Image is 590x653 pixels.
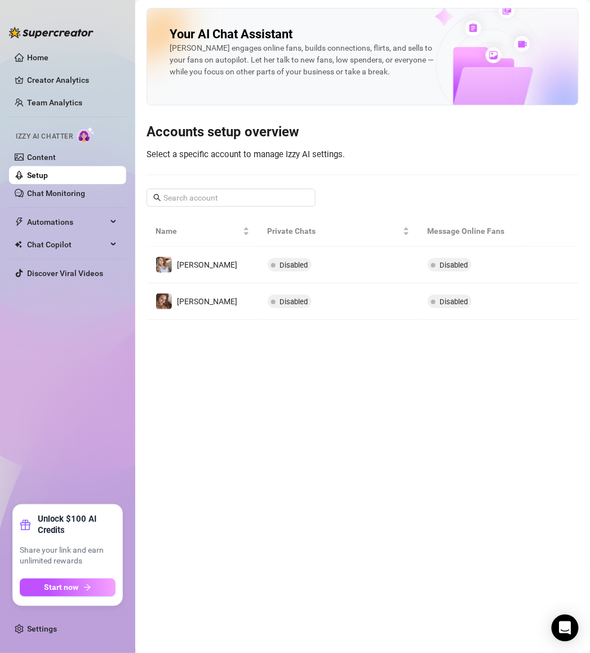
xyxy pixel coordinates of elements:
[147,149,345,159] span: Select a specific account to manage Izzy AI settings.
[147,216,259,247] th: Name
[9,27,94,38] img: logo-BBDzfeDw.svg
[552,615,579,642] div: Open Intercom Messenger
[156,257,172,273] img: Nina
[20,545,116,567] span: Share your link and earn unlimited rewards
[147,123,579,141] h3: Accounts setup overview
[177,260,237,269] span: [PERSON_NAME]
[27,171,48,180] a: Setup
[27,236,107,254] span: Chat Copilot
[440,261,468,269] span: Disabled
[27,53,48,62] a: Home
[77,127,95,143] img: AI Chatter
[268,225,401,237] span: Private Chats
[259,216,419,247] th: Private Chats
[156,294,172,309] img: Nina
[170,42,440,78] div: [PERSON_NAME] engages online fans, builds connections, flirts, and sells to your fans on autopilo...
[419,216,525,247] th: Message Online Fans
[16,131,73,142] span: Izzy AI Chatter
[27,269,103,278] a: Discover Viral Videos
[27,625,57,634] a: Settings
[27,213,107,231] span: Automations
[177,297,237,306] span: [PERSON_NAME]
[280,297,308,306] span: Disabled
[45,583,79,592] span: Start now
[27,153,56,162] a: Content
[170,26,292,42] h2: Your AI Chat Assistant
[27,71,117,89] a: Creator Analytics
[280,261,308,269] span: Disabled
[20,519,31,531] span: gift
[15,217,24,226] span: thunderbolt
[163,192,300,204] input: Search account
[15,241,22,248] img: Chat Copilot
[153,194,161,202] span: search
[440,297,468,306] span: Disabled
[156,225,241,237] span: Name
[38,514,116,536] strong: Unlock $100 AI Credits
[27,189,85,198] a: Chat Monitoring
[83,584,91,592] span: arrow-right
[20,579,116,597] button: Start nowarrow-right
[27,98,82,107] a: Team Analytics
